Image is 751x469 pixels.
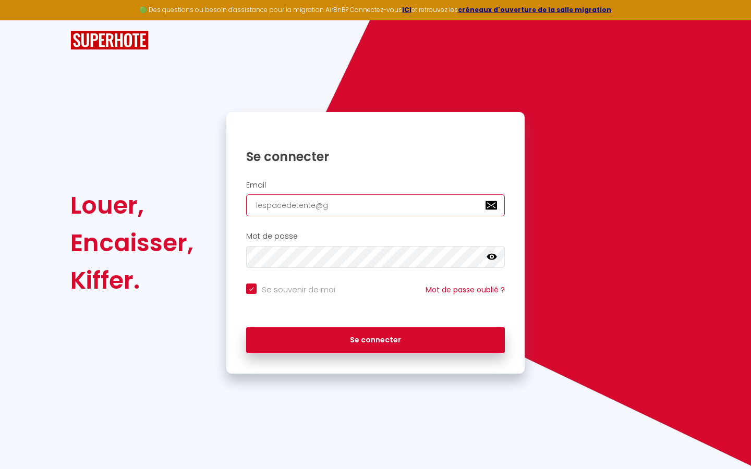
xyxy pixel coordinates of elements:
[70,224,193,262] div: Encaisser,
[458,5,611,14] a: créneaux d'ouverture de la salle migration
[8,4,40,35] button: Ouvrir le widget de chat LiveChat
[246,149,505,165] h1: Se connecter
[70,262,193,299] div: Kiffer.
[70,187,193,224] div: Louer,
[70,31,149,50] img: SuperHote logo
[246,327,505,353] button: Se connecter
[402,5,411,14] a: ICI
[246,232,505,241] h2: Mot de passe
[426,285,505,295] a: Mot de passe oublié ?
[246,194,505,216] input: Ton Email
[246,181,505,190] h2: Email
